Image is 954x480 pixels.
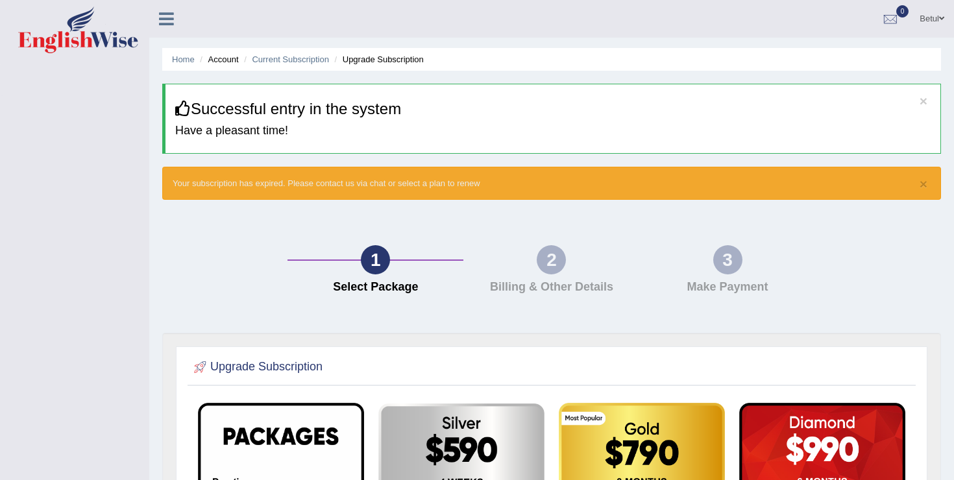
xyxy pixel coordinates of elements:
h4: Select Package [294,281,457,294]
div: 1 [361,245,390,274]
h4: Make Payment [646,281,809,294]
div: Your subscription has expired. Please contact us via chat or select a plan to renew [162,167,941,200]
h4: Have a pleasant time! [175,125,931,138]
h2: Upgrade Subscription [191,357,323,377]
button: × [920,94,927,108]
div: 2 [537,245,566,274]
a: Current Subscription [252,54,329,64]
a: Home [172,54,195,64]
h4: Billing & Other Details [470,281,633,294]
li: Account [197,53,238,66]
span: 0 [896,5,909,18]
h3: Successful entry in the system [175,101,931,117]
button: × [920,177,927,191]
li: Upgrade Subscription [332,53,424,66]
div: 3 [713,245,742,274]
